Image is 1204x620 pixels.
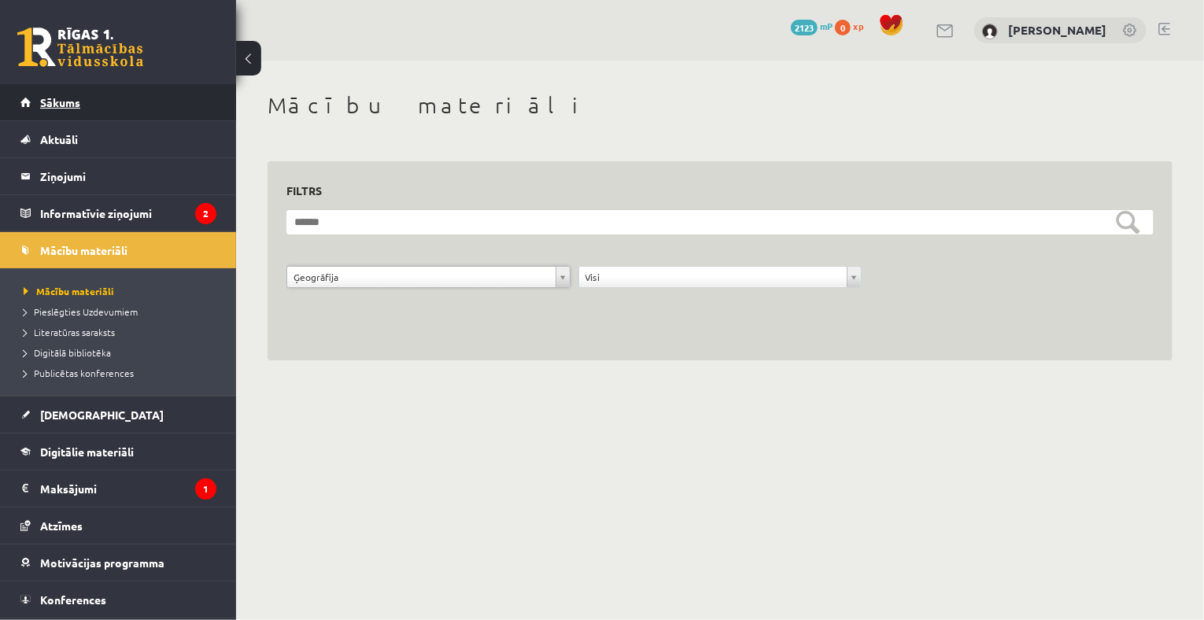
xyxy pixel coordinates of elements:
span: Motivācijas programma [40,555,164,570]
a: Mācību materiāli [24,284,220,298]
a: Digitālā bibliotēka [24,345,220,360]
span: Digitālie materiāli [40,445,134,459]
a: Visi [579,267,862,287]
span: Publicētas konferences [24,367,134,379]
span: xp [853,20,863,32]
a: Konferences [20,581,216,618]
span: mP [820,20,833,32]
a: Maksājumi1 [20,471,216,507]
a: [PERSON_NAME] [1008,22,1106,38]
span: Sākums [40,95,80,109]
img: Enija Kristiāna Mezīte [982,24,998,39]
i: 2 [195,203,216,224]
a: Rīgas 1. Tālmācības vidusskola [17,28,143,67]
a: Sākums [20,84,216,120]
a: 0 xp [835,20,871,32]
legend: Informatīvie ziņojumi [40,195,216,231]
span: Atzīmes [40,519,83,533]
span: Literatūras saraksts [24,326,115,338]
a: Motivācijas programma [20,544,216,581]
a: 2123 mP [791,20,833,32]
h3: Filtrs [286,180,1135,201]
a: Digitālie materiāli [20,434,216,470]
span: Mācību materiāli [24,285,114,297]
span: 2123 [791,20,818,35]
span: Pieslēgties Uzdevumiem [24,305,138,318]
span: 0 [835,20,851,35]
span: Konferences [40,592,106,607]
a: Ziņojumi [20,158,216,194]
span: Mācību materiāli [40,243,127,257]
a: Ģeogrāfija [287,267,570,287]
a: [DEMOGRAPHIC_DATA] [20,397,216,433]
a: Mācību materiāli [20,232,216,268]
a: Literatūras saraksts [24,325,220,339]
span: Visi [585,267,841,287]
a: Pieslēgties Uzdevumiem [24,304,220,319]
legend: Ziņojumi [40,158,216,194]
span: Aktuāli [40,132,78,146]
a: Aktuāli [20,121,216,157]
h1: Mācību materiāli [268,92,1173,119]
span: [DEMOGRAPHIC_DATA] [40,408,164,422]
legend: Maksājumi [40,471,216,507]
a: Atzīmes [20,507,216,544]
span: Digitālā bibliotēka [24,346,111,359]
span: Ģeogrāfija [294,267,549,287]
a: Informatīvie ziņojumi2 [20,195,216,231]
i: 1 [195,478,216,500]
a: Publicētas konferences [24,366,220,380]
